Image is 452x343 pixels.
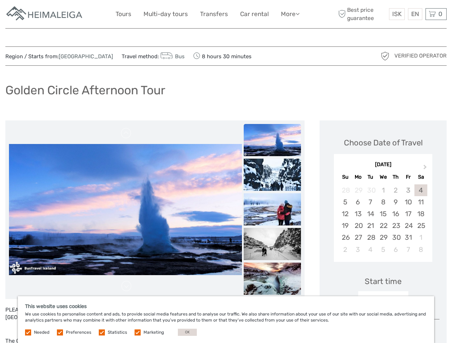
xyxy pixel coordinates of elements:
[392,10,402,18] span: ISK
[420,163,432,174] button: Next Month
[244,263,301,295] img: fb62d6ca6c9a45f4a49ce76f22397847_slider_thumbnail.jpeg
[364,244,377,255] div: Choose Tuesday, November 4th, 2025
[377,220,389,232] div: Choose Wednesday, October 22nd, 2025
[389,244,402,255] div: Choose Thursday, November 6th, 2025
[352,220,364,232] div: Choose Monday, October 20th, 2025
[364,172,377,182] div: Tu
[402,208,414,220] div: Choose Friday, October 17th, 2025
[339,208,351,220] div: Choose Sunday, October 12th, 2025
[402,232,414,243] div: Choose Friday, October 31st, 2025
[402,244,414,255] div: Choose Friday, November 7th, 2025
[281,9,300,19] a: More
[377,196,389,208] div: Choose Wednesday, October 8th, 2025
[352,172,364,182] div: Mo
[394,52,447,60] span: Verified Operator
[144,329,164,335] label: Marketing
[344,137,423,148] div: Choose Date of Travel
[25,303,427,309] h5: This website uses cookies
[364,208,377,220] div: Choose Tuesday, October 14th, 2025
[377,172,389,182] div: We
[402,220,414,232] div: Choose Friday, October 24th, 2025
[414,196,427,208] div: Choose Saturday, October 11th, 2025
[59,53,113,60] a: [GEOGRAPHIC_DATA]
[377,208,389,220] div: Choose Wednesday, October 15th, 2025
[414,208,427,220] div: Choose Saturday, October 18th, 2025
[352,184,364,196] div: Not available Monday, September 29th, 2025
[144,9,188,19] a: Multi-day tours
[389,220,402,232] div: Choose Thursday, October 23rd, 2025
[108,329,127,335] label: Statistics
[352,232,364,243] div: Choose Monday, October 27th, 2025
[402,196,414,208] div: Choose Friday, October 10th, 2025
[414,220,427,232] div: Choose Saturday, October 25th, 2025
[364,196,377,208] div: Choose Tuesday, October 7th, 2025
[352,244,364,255] div: Choose Monday, November 3rd, 2025
[193,51,252,61] span: 8 hours 30 minutes
[200,9,228,19] a: Transfers
[178,329,197,336] button: OK
[437,10,443,18] span: 0
[402,184,414,196] div: Not available Friday, October 3rd, 2025
[336,184,430,255] div: month 2025-10
[389,232,402,243] div: Choose Thursday, October 30th, 2025
[66,329,91,335] label: Preferences
[339,172,351,182] div: Su
[10,13,81,18] p: We're away right now. Please check back later!
[364,184,377,196] div: Not available Tuesday, September 30th, 2025
[244,159,301,191] img: e8b70409719e452d96a63ff1957ca5a5_slider_thumbnail.jpeg
[240,9,269,19] a: Car rental
[9,144,242,275] img: aae7616268f24b5d905d07dca548e755_main_slider.jpeg
[336,6,387,22] span: Best price guarantee
[365,276,402,287] div: Start time
[377,184,389,196] div: Not available Wednesday, October 1st, 2025
[122,51,185,61] span: Travel method:
[339,244,351,255] div: Choose Sunday, November 2nd, 2025
[352,196,364,208] div: Choose Monday, October 6th, 2025
[389,172,402,182] div: Th
[159,53,185,60] a: Bus
[364,220,377,232] div: Choose Tuesday, October 21st, 2025
[339,220,351,232] div: Choose Sunday, October 19th, 2025
[408,8,422,20] div: EN
[339,196,351,208] div: Choose Sunday, October 5th, 2025
[116,9,131,19] a: Tours
[389,184,402,196] div: Not available Thursday, October 2nd, 2025
[244,193,301,225] img: 482d57f3281441b391bdb117d5f1573a_slider_thumbnail.jpeg
[82,11,91,20] button: Open LiveChat chat widget
[389,196,402,208] div: Choose Thursday, October 9th, 2025
[339,232,351,243] div: Choose Sunday, October 26th, 2025
[402,172,414,182] div: Fr
[34,329,49,335] label: Needed
[244,124,301,156] img: aae7616268f24b5d905d07dca548e755_slider_thumbnail.jpeg
[389,208,402,220] div: Choose Thursday, October 16th, 2025
[377,244,389,255] div: Choose Wednesday, November 5th, 2025
[5,53,113,60] span: Region / Starts from:
[364,232,377,243] div: Choose Tuesday, October 28th, 2025
[18,296,434,343] div: We use cookies to personalise content and ads, to provide social media features and to analyse ou...
[379,50,391,62] img: verified_operator_grey_128.png
[377,232,389,243] div: Choose Wednesday, October 29th, 2025
[414,172,427,182] div: Sa
[339,184,351,196] div: Not available Sunday, September 28th, 2025
[5,5,84,23] img: Apartments in Reykjavik
[414,232,427,243] div: Choose Saturday, November 1st, 2025
[244,228,301,260] img: e887b368e1c94b91a290cdacf1694116_slider_thumbnail.jpeg
[352,208,364,220] div: Choose Monday, October 13th, 2025
[358,291,408,308] div: 10:30
[414,184,427,196] div: Choose Saturday, October 4th, 2025
[414,244,427,255] div: Choose Saturday, November 8th, 2025
[334,161,432,169] div: [DATE]
[5,83,165,98] h1: Golden Circle Afternoon Tour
